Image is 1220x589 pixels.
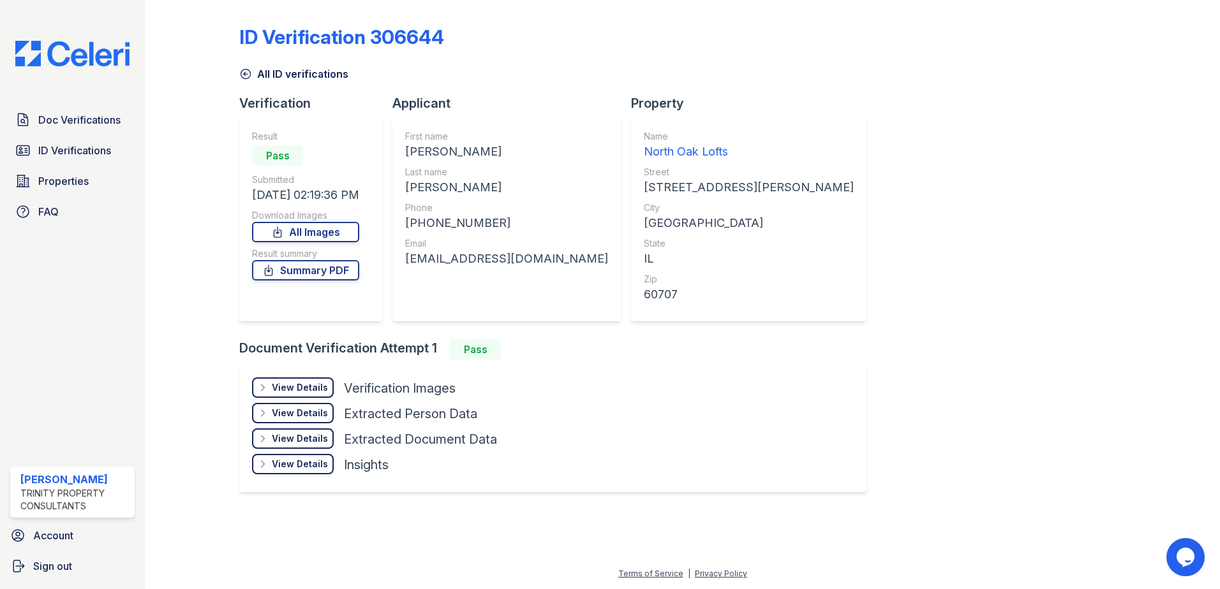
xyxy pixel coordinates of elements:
div: View Details [272,381,328,394]
div: [PERSON_NAME] [405,143,608,161]
div: 60707 [644,286,854,303]
div: [PHONE_NUMBER] [405,214,608,232]
iframe: chat widget [1166,538,1207,576]
div: Result summary [252,247,359,260]
div: First name [405,130,608,143]
div: Phone [405,201,608,214]
div: | [688,569,690,578]
span: Doc Verifications [38,112,121,127]
div: View Details [272,458,328,470]
div: State [644,237,854,250]
a: Doc Verifications [10,107,135,133]
div: Name [644,130,854,143]
span: Properties [38,173,89,189]
img: CE_Logo_Blue-a8612792a0a2168367f1c8372b55b34899dd931a85d93a1a3d3e32e68fde9ad4.png [5,41,140,66]
a: ID Verifications [10,138,135,163]
div: Applicant [392,94,631,112]
div: Verification [239,94,392,112]
div: Extracted Person Data [344,405,477,423]
span: Account [33,528,73,543]
div: Pass [450,339,501,360]
div: Result [252,130,359,143]
span: Sign out [33,558,72,574]
a: All ID verifications [239,66,348,82]
div: [PERSON_NAME] [405,178,608,196]
a: Account [5,523,140,548]
span: ID Verifications [38,143,111,158]
div: ID Verification 306644 [239,25,444,48]
a: All Images [252,222,359,242]
span: FAQ [38,204,59,219]
div: Verification Images [344,379,456,397]
div: Email [405,237,608,250]
a: Name North Oak Lofts [644,130,854,161]
div: View Details [272,407,328,419]
div: Extracted Document Data [344,430,497,448]
div: [STREET_ADDRESS][PERSON_NAME] [644,178,854,196]
div: Download Images [252,209,359,222]
div: North Oak Lofts [644,143,854,161]
a: Terms of Service [618,569,683,578]
div: Insights [344,456,389,474]
div: Zip [644,273,854,286]
div: City [644,201,854,214]
div: Property [631,94,877,112]
div: IL [644,250,854,268]
a: Properties [10,168,135,194]
div: [GEOGRAPHIC_DATA] [644,214,854,232]
div: Trinity Property Consultants [20,487,130,513]
div: Last name [405,166,608,178]
div: Street [644,166,854,178]
a: Sign out [5,553,140,579]
a: Summary PDF [252,260,359,280]
div: [EMAIL_ADDRESS][DOMAIN_NAME] [405,250,608,268]
div: Submitted [252,173,359,186]
div: Document Verification Attempt 1 [239,339,877,360]
div: [DATE] 02:19:36 PM [252,186,359,204]
div: [PERSON_NAME] [20,472,130,487]
div: View Details [272,432,328,445]
div: Pass [252,145,303,166]
a: Privacy Policy [695,569,747,578]
a: FAQ [10,199,135,224]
